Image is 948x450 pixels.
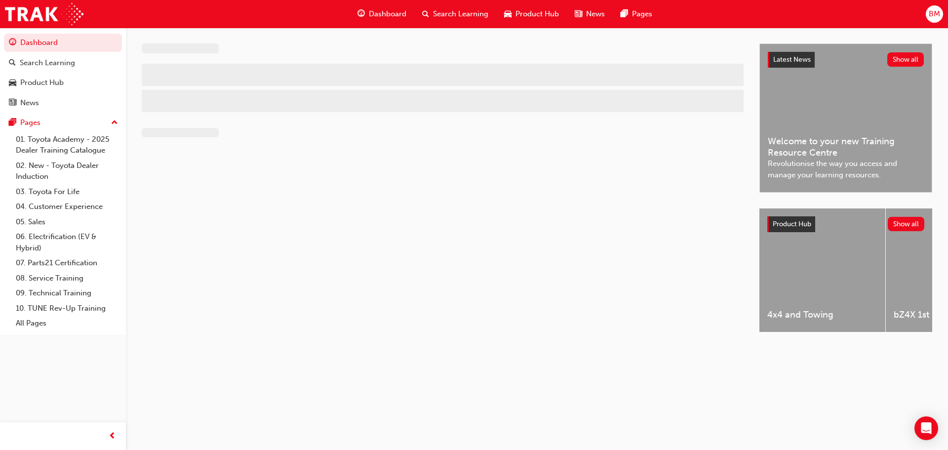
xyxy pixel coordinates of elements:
span: 4x4 and Towing [767,309,877,321]
button: Show all [887,52,924,67]
span: pages-icon [9,119,16,127]
span: pages-icon [621,8,628,20]
a: Latest NewsShow allWelcome to your new Training Resource CentreRevolutionise the way you access a... [759,43,932,193]
span: Revolutionise the way you access and manage your learning resources. [768,158,924,180]
div: Pages [20,117,40,128]
a: pages-iconPages [613,4,660,24]
span: BM [929,8,940,20]
span: Search Learning [433,8,488,20]
button: Show all [888,217,925,231]
span: car-icon [9,79,16,87]
div: Search Learning [20,57,75,69]
a: 08. Service Training [12,271,122,286]
img: Trak [5,3,83,25]
span: Dashboard [369,8,406,20]
a: 06. Electrification (EV & Hybrid) [12,229,122,255]
span: Pages [632,8,652,20]
span: Welcome to your new Training Resource Centre [768,136,924,158]
a: Latest NewsShow all [768,52,924,68]
a: Dashboard [4,34,122,52]
span: Product Hub [773,220,811,228]
span: car-icon [504,8,512,20]
button: Pages [4,114,122,132]
div: Product Hub [20,77,64,88]
div: News [20,97,39,109]
a: Search Learning [4,54,122,72]
span: News [586,8,605,20]
a: search-iconSearch Learning [414,4,496,24]
span: Product Hub [515,8,559,20]
a: car-iconProduct Hub [496,4,567,24]
span: guage-icon [9,39,16,47]
a: 07. Parts21 Certification [12,255,122,271]
span: up-icon [111,117,118,129]
a: All Pages [12,316,122,331]
a: Product Hub [4,74,122,92]
span: search-icon [422,8,429,20]
a: 03. Toyota For Life [12,184,122,200]
span: search-icon [9,59,16,68]
a: News [4,94,122,112]
span: Latest News [773,55,811,64]
a: 04. Customer Experience [12,199,122,214]
div: Open Intercom Messenger [914,416,938,440]
button: DashboardSearch LearningProduct HubNews [4,32,122,114]
a: 09. Technical Training [12,286,122,301]
span: news-icon [575,8,582,20]
span: guage-icon [357,8,365,20]
a: 10. TUNE Rev-Up Training [12,301,122,316]
button: BM [926,5,943,23]
a: 4x4 and Towing [759,208,885,332]
a: Product HubShow all [767,216,924,232]
a: 01. Toyota Academy - 2025 Dealer Training Catalogue [12,132,122,158]
a: 02. New - Toyota Dealer Induction [12,158,122,184]
span: prev-icon [109,430,116,443]
a: news-iconNews [567,4,613,24]
span: news-icon [9,99,16,108]
a: guage-iconDashboard [350,4,414,24]
a: 05. Sales [12,214,122,230]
